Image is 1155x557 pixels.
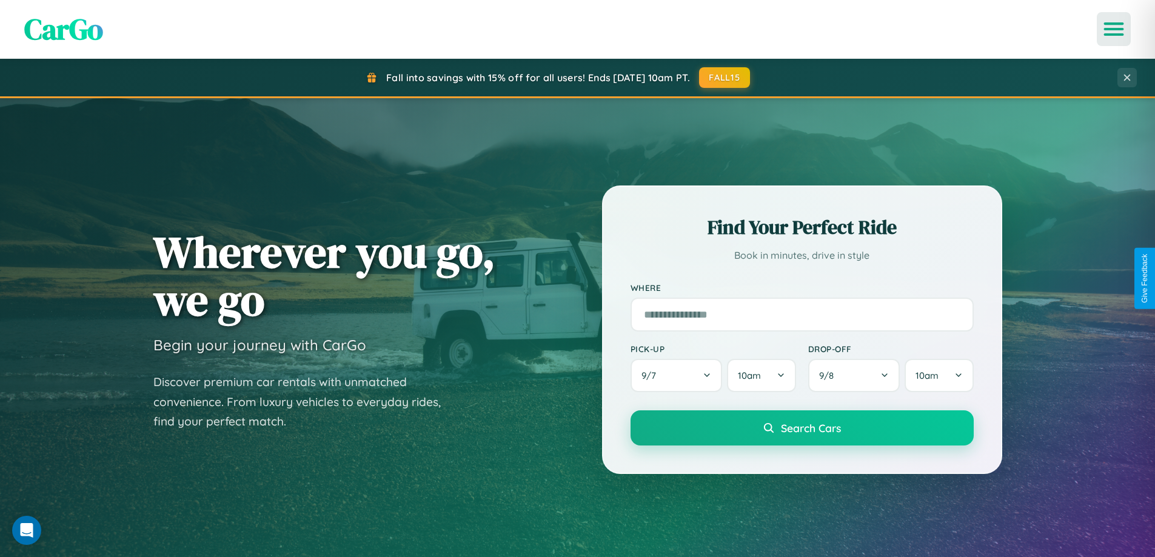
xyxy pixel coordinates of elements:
div: Give Feedback [1140,254,1149,303]
button: 9/8 [808,359,900,392]
button: Open menu [1097,12,1131,46]
span: Search Cars [781,421,841,435]
label: Pick-up [631,344,796,354]
label: Drop-off [808,344,974,354]
label: Where [631,282,974,293]
span: 10am [738,370,761,381]
div: Open Intercom Messenger [12,516,41,545]
p: Discover premium car rentals with unmatched convenience. From luxury vehicles to everyday rides, ... [153,372,457,432]
button: Search Cars [631,410,974,445]
span: 10am [916,370,939,381]
button: FALL15 [699,67,750,88]
p: Book in minutes, drive in style [631,247,974,264]
span: Fall into savings with 15% off for all users! Ends [DATE] 10am PT. [386,72,690,84]
span: CarGo [24,9,103,49]
button: 10am [727,359,795,392]
h2: Find Your Perfect Ride [631,214,974,241]
span: 9 / 8 [819,370,840,381]
button: 9/7 [631,359,723,392]
span: 9 / 7 [641,370,662,381]
button: 10am [905,359,973,392]
h1: Wherever you go, we go [153,228,495,324]
h3: Begin your journey with CarGo [153,336,366,354]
